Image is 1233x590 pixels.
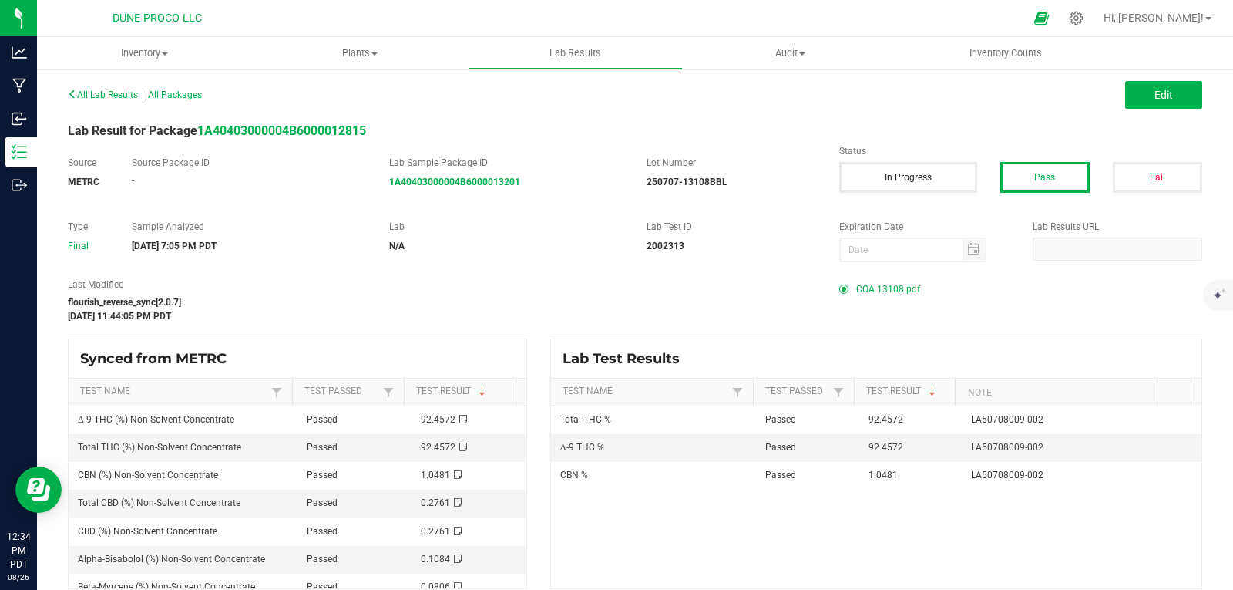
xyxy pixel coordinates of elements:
span: Passed [307,554,338,565]
strong: flourish_reverse_sync[2.0.7] [68,297,181,308]
p: 12:34 PM PDT [7,530,30,571]
label: Sample Analyzed [132,220,366,234]
span: Passed [765,470,796,480]
form-radio-button: Primary COA [839,285,848,294]
a: Filter [379,383,398,402]
inline-svg: Manufacturing [12,78,27,93]
a: Lab Results [468,37,683,69]
label: Type [68,220,109,234]
label: Status [839,144,1202,158]
label: Last Modified [68,278,816,292]
span: Total CBD (%) Non-Solvent Concentrate [78,497,240,508]
a: 1A40403000004B6000013201 [389,177,520,187]
label: Lab [389,220,623,234]
span: Passed [307,526,338,537]
strong: 2002313 [647,241,684,251]
strong: [DATE] 7:05 PM PDT [132,241,217,251]
span: Passed [307,497,338,508]
span: Inventory Counts [949,46,1063,60]
span: Alpha-Bisabolol (%) Non-Solvent Concentrate [78,554,265,565]
span: All Lab Results [68,89,138,100]
th: Note [955,379,1157,406]
span: 92.4572 [868,414,903,425]
span: LA50708009-002 [971,442,1043,453]
span: Audit [684,46,897,60]
span: | [142,89,144,100]
a: Test ResultSortable [866,386,949,398]
span: DUNE PROCO LLC [113,12,202,25]
button: Pass [1000,162,1090,193]
a: Filter [829,383,848,402]
span: Sortable [476,386,489,398]
a: Test NameSortable [563,386,728,398]
span: Passed [307,470,338,480]
span: Total THC % [560,414,611,425]
span: CBN % [560,470,588,480]
a: Test NameSortable [80,386,267,398]
span: Passed [307,442,338,453]
span: Passed [765,442,796,453]
a: Filter [728,383,747,402]
label: Lab Sample Package ID [389,156,623,170]
span: Passed [765,414,796,425]
strong: N/A [389,241,405,251]
label: Lab Results URL [1033,220,1202,234]
a: Test ResultSortable [416,386,509,398]
span: Sortable [926,386,939,398]
div: Manage settings [1067,11,1086,25]
a: Test PassedSortable [765,386,828,398]
span: CBN (%) Non-Solvent Concentrate [78,470,218,480]
div: Final [68,239,109,253]
span: Lab Results [529,46,622,60]
span: Synced from METRC [80,350,238,367]
span: Lab Result for Package [68,123,366,138]
span: - [132,175,134,186]
span: Hi, [PERSON_NAME]! [1104,12,1204,24]
span: Plants [253,46,466,60]
button: Edit [1125,81,1202,109]
span: 0.2761 [421,497,450,508]
span: 92.4572 [421,414,455,425]
p: 08/26 [7,571,30,583]
label: Source [68,156,109,170]
span: 92.4572 [421,442,455,453]
span: All Packages [148,89,202,100]
span: LA50708009-002 [971,470,1043,480]
span: Δ-9 THC % [560,442,604,453]
label: Expiration Date [839,220,1009,234]
span: Edit [1154,89,1173,101]
button: In Progress [839,162,977,193]
inline-svg: Inbound [12,111,27,126]
button: Fail [1113,162,1202,193]
span: 0.1084 [421,554,450,565]
span: 92.4572 [868,442,903,453]
label: Lab Test ID [647,220,816,234]
inline-svg: Analytics [12,45,27,60]
strong: [DATE] 11:44:05 PM PDT [68,311,171,322]
span: Open Ecommerce Menu [1024,3,1059,33]
span: Inventory [37,46,252,60]
span: CBD (%) Non-Solvent Concentrate [78,526,217,537]
iframe: Resource center [15,467,62,513]
a: Plants [252,37,467,69]
inline-svg: Inventory [12,144,27,160]
span: 1.0481 [421,470,450,480]
span: 1.0481 [868,470,898,480]
span: COA 13108.pdf [856,278,920,301]
span: Total THC (%) Non-Solvent Concentrate [78,442,241,453]
strong: METRC [68,177,99,187]
a: Audit [683,37,898,69]
a: 1A40403000004B6000012815 [197,123,366,138]
label: Lot Number [647,156,816,170]
span: LA50708009-002 [971,414,1043,425]
a: Inventory [37,37,252,69]
a: Filter [267,383,286,402]
span: Passed [307,414,338,425]
span: Δ-9 THC (%) Non-Solvent Concentrate [78,414,234,425]
span: 0.2761 [421,526,450,537]
inline-svg: Outbound [12,177,27,193]
a: Test PassedSortable [304,386,378,398]
strong: 250707-13108BBL [647,177,727,187]
span: Lab Test Results [563,350,691,367]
